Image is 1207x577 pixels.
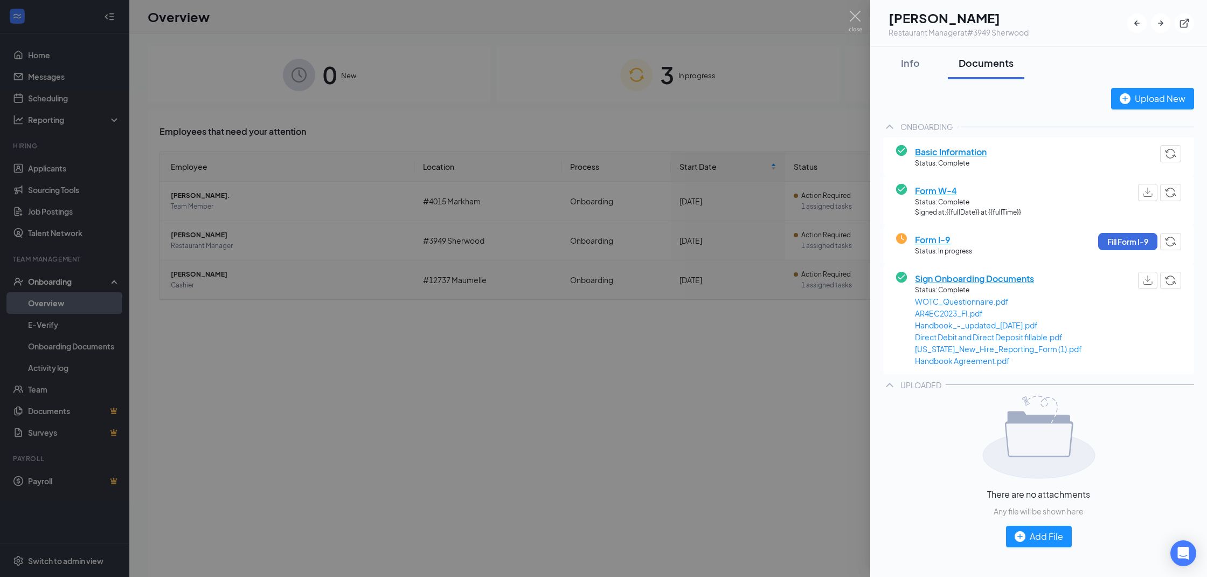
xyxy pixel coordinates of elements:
[915,319,1082,331] a: Handbook_-_updated_[DATE].pdf
[959,56,1014,70] div: Documents
[915,233,972,246] span: Form I-9
[915,296,1082,307] a: WOTC_Questionnaire.pdf
[1015,530,1063,543] div: Add File
[915,197,1021,208] span: Status: Complete
[1111,88,1194,109] button: Upload New
[1170,540,1196,566] div: Open Intercom Messenger
[1132,18,1142,29] svg: ArrowLeftNew
[883,379,896,391] svg: ChevronUp
[883,120,896,133] svg: ChevronUp
[915,285,1082,296] span: Status: Complete
[987,487,1090,501] span: There are no attachments
[1006,526,1072,547] button: Add File
[915,355,1082,367] a: Handbook Agreement.pdf
[1120,92,1185,105] div: Upload New
[900,121,953,132] div: ONBOARDING
[889,9,1029,27] h1: [PERSON_NAME]
[915,343,1082,355] a: [US_STATE]_New_Hire_Reporting_Form (1).pdf
[900,380,941,390] div: UPLOADED
[1175,13,1194,33] button: ExternalLink
[994,505,1084,517] span: Any file will be shown here
[1179,18,1190,29] svg: ExternalLink
[915,208,1021,218] span: Signed at: {{fullDate}} at {{fullTime}}
[915,145,987,159] span: Basic Information
[1127,13,1147,33] button: ArrowLeftNew
[915,184,1021,197] span: Form W-4
[1151,13,1170,33] button: ArrowRight
[889,27,1029,38] div: Restaurant Manager at #3949 Sherwood
[915,246,972,257] span: Status: In progress
[915,307,1082,319] a: AR4EC2023_FI.pdf
[915,272,1082,285] span: Sign Onboarding Documents
[894,56,926,70] div: Info
[1155,18,1166,29] svg: ArrowRight
[915,159,987,169] span: Status: Complete
[1098,233,1157,250] button: Fill Form I-9
[915,331,1082,343] a: Direct Debit and Direct Deposit fillable.pdf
